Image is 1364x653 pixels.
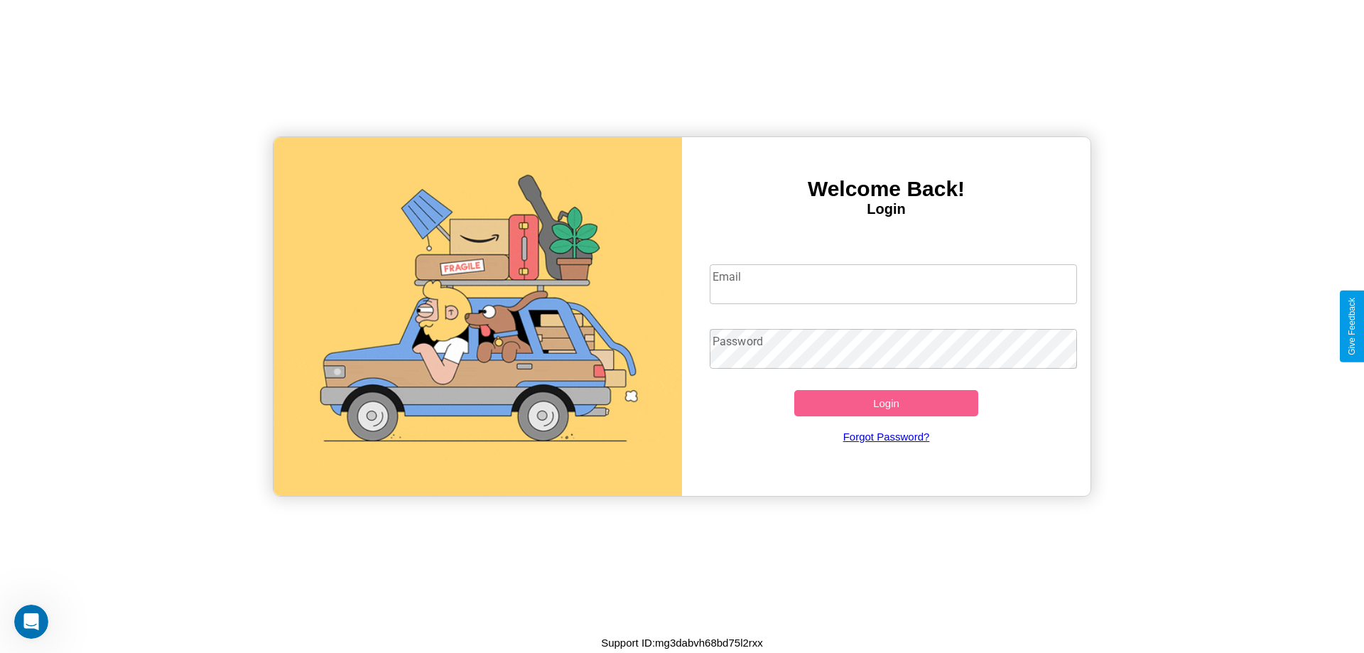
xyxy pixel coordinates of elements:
[14,605,48,639] iframe: Intercom live chat
[682,201,1090,217] h4: Login
[682,177,1090,201] h3: Welcome Back!
[1347,298,1357,355] div: Give Feedback
[703,416,1071,457] a: Forgot Password?
[794,390,978,416] button: Login
[274,137,682,496] img: gif
[601,633,763,652] p: Support ID: mg3dabvh68bd75l2rxx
